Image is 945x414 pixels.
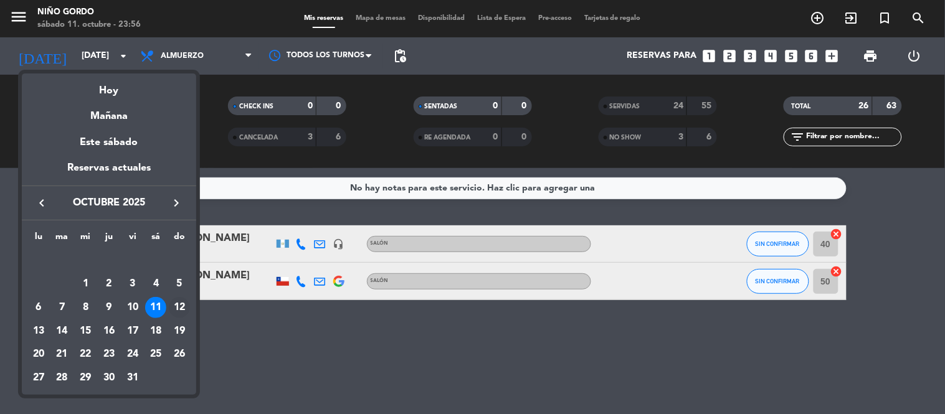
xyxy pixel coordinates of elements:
[27,296,50,319] td: 6 de octubre de 2025
[169,344,190,365] div: 26
[27,230,50,249] th: lunes
[165,195,188,211] button: keyboard_arrow_right
[121,319,145,343] td: 17 de octubre de 2025
[75,321,96,342] div: 15
[98,297,120,318] div: 9
[97,296,121,319] td: 9 de octubre de 2025
[98,367,120,388] div: 30
[97,319,121,343] td: 16 de octubre de 2025
[28,344,49,365] div: 20
[28,367,49,388] div: 27
[98,273,120,294] div: 2
[74,296,97,319] td: 8 de octubre de 2025
[52,297,73,318] div: 7
[121,230,145,249] th: viernes
[98,344,120,365] div: 23
[121,272,145,296] td: 3 de octubre de 2025
[27,342,50,366] td: 20 de octubre de 2025
[145,319,168,343] td: 18 de octubre de 2025
[168,230,191,249] th: domingo
[74,272,97,296] td: 1 de octubre de 2025
[97,272,121,296] td: 2 de octubre de 2025
[74,230,97,249] th: miércoles
[31,195,53,211] button: keyboard_arrow_left
[121,296,145,319] td: 10 de octubre de 2025
[22,125,196,160] div: Este sábado
[74,319,97,343] td: 15 de octubre de 2025
[52,321,73,342] div: 14
[145,321,166,342] div: 18
[145,230,168,249] th: sábado
[28,321,49,342] div: 13
[75,344,96,365] div: 22
[168,272,191,296] td: 5 de octubre de 2025
[34,195,49,210] i: keyboard_arrow_left
[121,342,145,366] td: 24 de octubre de 2025
[168,296,191,319] td: 12 de octubre de 2025
[22,99,196,125] div: Mañana
[169,273,190,294] div: 5
[74,366,97,390] td: 29 de octubre de 2025
[22,73,196,99] div: Hoy
[27,249,191,273] td: OCT.
[122,321,143,342] div: 17
[169,297,190,318] div: 12
[121,366,145,390] td: 31 de octubre de 2025
[27,366,50,390] td: 27 de octubre de 2025
[75,297,96,318] div: 8
[75,367,96,388] div: 29
[75,273,96,294] div: 1
[74,342,97,366] td: 22 de octubre de 2025
[122,297,143,318] div: 10
[28,297,49,318] div: 6
[122,344,143,365] div: 24
[145,272,168,296] td: 4 de octubre de 2025
[50,319,74,343] td: 14 de octubre de 2025
[53,195,165,211] span: octubre 2025
[22,160,196,186] div: Reservas actuales
[145,297,166,318] div: 11
[122,273,143,294] div: 3
[50,296,74,319] td: 7 de octubre de 2025
[27,319,50,343] td: 13 de octubre de 2025
[145,296,168,319] td: 11 de octubre de 2025
[122,367,143,388] div: 31
[97,230,121,249] th: jueves
[168,319,191,343] td: 19 de octubre de 2025
[98,321,120,342] div: 16
[145,344,166,365] div: 25
[50,366,74,390] td: 28 de octubre de 2025
[97,366,121,390] td: 30 de octubre de 2025
[52,367,73,388] div: 28
[50,342,74,366] td: 21 de octubre de 2025
[145,342,168,366] td: 25 de octubre de 2025
[168,342,191,366] td: 26 de octubre de 2025
[169,195,184,210] i: keyboard_arrow_right
[50,230,74,249] th: martes
[52,344,73,365] div: 21
[145,273,166,294] div: 4
[97,342,121,366] td: 23 de octubre de 2025
[169,321,190,342] div: 19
